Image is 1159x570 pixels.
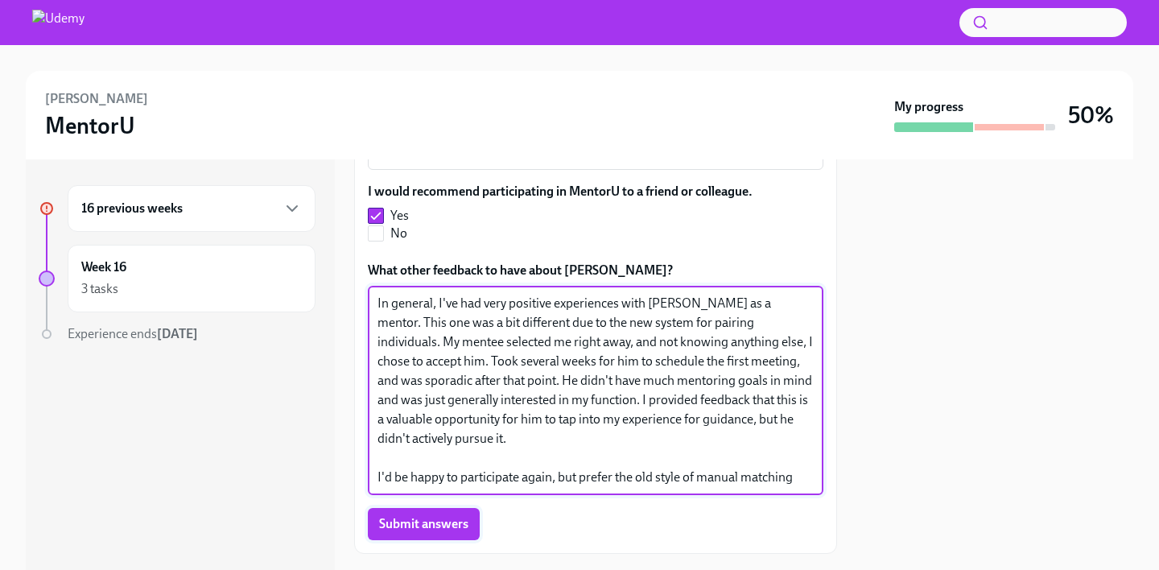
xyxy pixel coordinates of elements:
span: Submit answers [379,516,468,532]
span: No [390,225,407,242]
span: Yes [390,207,409,225]
h6: Week 16 [81,258,126,276]
strong: My progress [894,98,963,116]
h3: MentorU [45,111,135,140]
span: Experience ends [68,326,198,341]
h6: 16 previous weeks [81,200,183,217]
strong: [DATE] [157,326,198,341]
label: I would recommend participating in MentorU to a friend or colleague. [368,183,753,200]
h6: [PERSON_NAME] [45,90,148,108]
textarea: In general, I've had very positive experiences with [PERSON_NAME] as a mentor. This one was a bit... [377,294,814,487]
div: 3 tasks [81,280,118,298]
img: Udemy [32,10,85,35]
h3: 50% [1068,101,1114,130]
div: 16 previous weeks [68,185,316,232]
button: Submit answers [368,508,480,540]
label: What other feedback to have about [PERSON_NAME]? [368,262,823,279]
a: Week 163 tasks [39,245,316,312]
